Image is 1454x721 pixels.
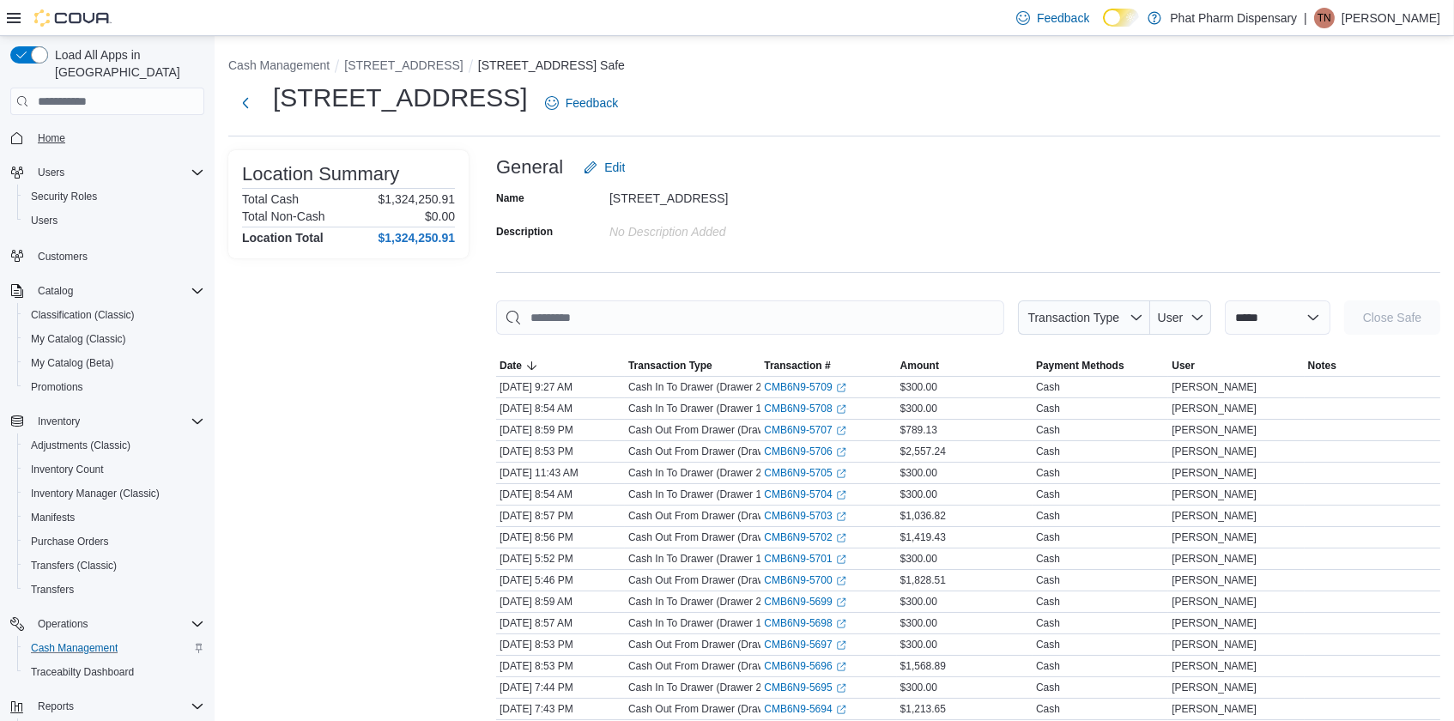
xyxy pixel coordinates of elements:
div: Cash [1036,423,1060,437]
div: [STREET_ADDRESS] [609,185,839,205]
span: Feedback [566,94,618,112]
a: Traceabilty Dashboard [24,662,141,682]
button: User [1150,300,1211,335]
button: Inventory [31,411,87,432]
span: Users [24,210,204,231]
svg: External link [836,705,846,715]
h4: Location Total [242,231,324,245]
div: Cash [1036,659,1060,673]
a: Promotions [24,377,90,397]
span: Cash Management [24,638,204,658]
span: $2,557.24 [900,445,946,458]
div: Cash [1036,616,1060,630]
a: Manifests [24,507,82,528]
a: CMB6N9-5699External link [764,595,845,609]
span: Catalog [31,281,204,301]
button: Inventory Manager (Classic) [17,482,211,506]
span: Manifests [24,507,204,528]
span: [PERSON_NAME] [1172,488,1257,501]
div: Cash [1036,530,1060,544]
a: CMB6N9-5705External link [764,466,845,480]
span: Load All Apps in [GEOGRAPHIC_DATA] [48,46,204,81]
h3: General [496,157,563,178]
span: Purchase Orders [24,531,204,552]
span: $1,828.51 [900,573,946,587]
svg: External link [836,469,846,479]
div: [DATE] 8:56 PM [496,527,625,548]
button: My Catalog (Classic) [17,327,211,351]
button: Transfers (Classic) [17,554,211,578]
button: Classification (Classic) [17,303,211,327]
span: TN [1318,8,1331,28]
div: Cash [1036,702,1060,716]
a: CMB6N9-5694External link [764,702,845,716]
label: Description [496,225,553,239]
span: [PERSON_NAME] [1172,659,1257,673]
div: Cash [1036,681,1060,694]
span: My Catalog (Classic) [31,332,126,346]
a: My Catalog (Classic) [24,329,133,349]
span: Inventory Count [24,459,204,480]
div: Cash [1036,488,1060,501]
span: $300.00 [900,488,937,501]
div: No Description added [609,218,839,239]
span: $300.00 [900,681,937,694]
div: [DATE] 7:44 PM [496,677,625,698]
span: Transfers (Classic) [24,555,204,576]
span: $300.00 [900,638,937,651]
svg: External link [836,683,846,694]
svg: External link [836,640,846,651]
span: Transfers (Classic) [31,559,117,573]
button: [STREET_ADDRESS] Safe [478,58,625,72]
button: Traceabilty Dashboard [17,660,211,684]
p: Cash Out From Drawer (Drawer 2) [628,638,786,651]
div: Cash [1036,638,1060,651]
p: Cash Out From Drawer (Drawer 2) [628,702,786,716]
button: Manifests [17,506,211,530]
span: Inventory [38,415,80,428]
span: Traceabilty Dashboard [31,665,134,679]
a: Cash Management [24,638,124,658]
div: Cash [1036,552,1060,566]
svg: External link [836,619,846,629]
nav: An example of EuiBreadcrumbs [228,57,1440,77]
div: [DATE] 8:53 PM [496,634,625,655]
p: $0.00 [425,209,455,223]
span: Transfers [24,579,204,600]
a: Users [24,210,64,231]
span: [PERSON_NAME] [1172,509,1257,523]
div: Cash [1036,595,1060,609]
button: Next [228,86,263,120]
p: Cash In To Drawer (Drawer 1) [628,402,765,415]
span: Inventory Manager (Classic) [31,487,160,500]
button: Catalog [3,279,211,303]
button: Transaction # [760,355,896,376]
span: Customers [38,250,88,264]
span: [PERSON_NAME] [1172,466,1257,480]
div: [DATE] 5:46 PM [496,570,625,591]
a: CMB6N9-5702External link [764,530,845,544]
button: Reports [31,696,81,717]
button: Transaction Type [1018,300,1150,335]
p: Cash In To Drawer (Drawer 1) [628,616,765,630]
span: Operations [31,614,204,634]
a: Security Roles [24,186,104,207]
a: CMB6N9-5700External link [764,573,845,587]
a: CMB6N9-5701External link [764,552,845,566]
div: [DATE] 7:43 PM [496,699,625,719]
button: Users [31,162,71,183]
span: [PERSON_NAME] [1172,702,1257,716]
span: Transaction Type [628,359,712,373]
button: Home [3,125,211,150]
a: Customers [31,246,94,267]
span: $300.00 [900,595,937,609]
button: Operations [31,614,95,634]
span: $789.13 [900,423,937,437]
span: Inventory Manager (Classic) [24,483,204,504]
button: Users [17,209,211,233]
button: Purchase Orders [17,530,211,554]
a: Feedback [1009,1,1096,35]
p: Cash Out From Drawer (Drawer 1) [628,573,786,587]
span: Manifests [31,511,75,524]
span: Promotions [24,377,204,397]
